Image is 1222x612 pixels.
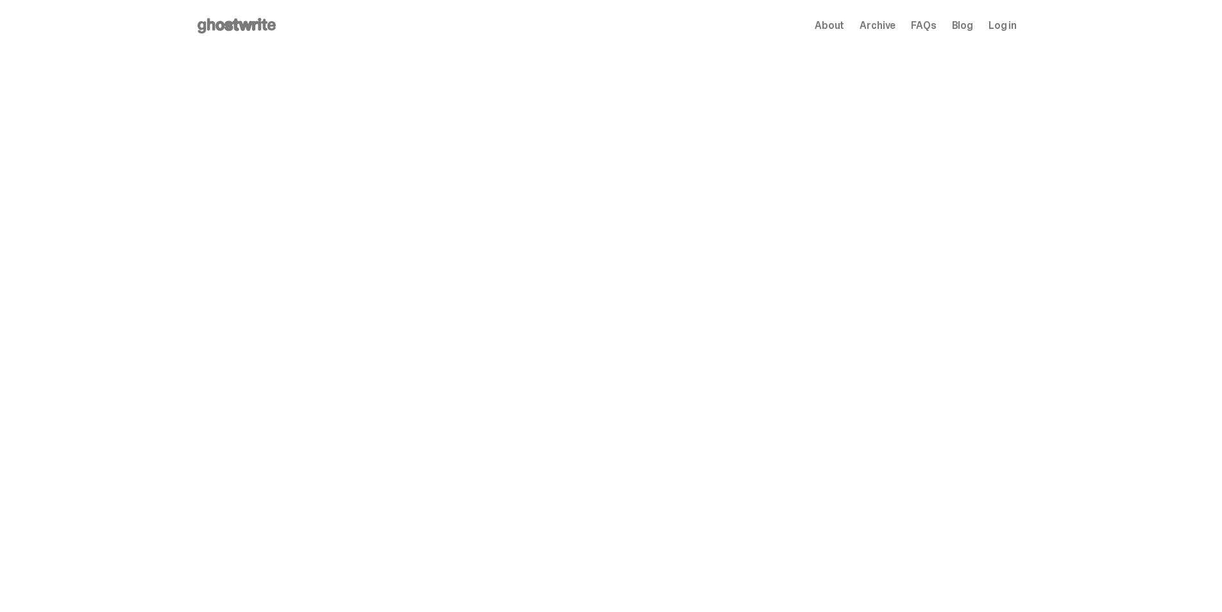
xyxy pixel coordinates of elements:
[911,21,936,31] a: FAQs
[815,21,844,31] a: About
[860,21,895,31] a: Archive
[989,21,1017,31] a: Log in
[952,21,973,31] a: Blog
